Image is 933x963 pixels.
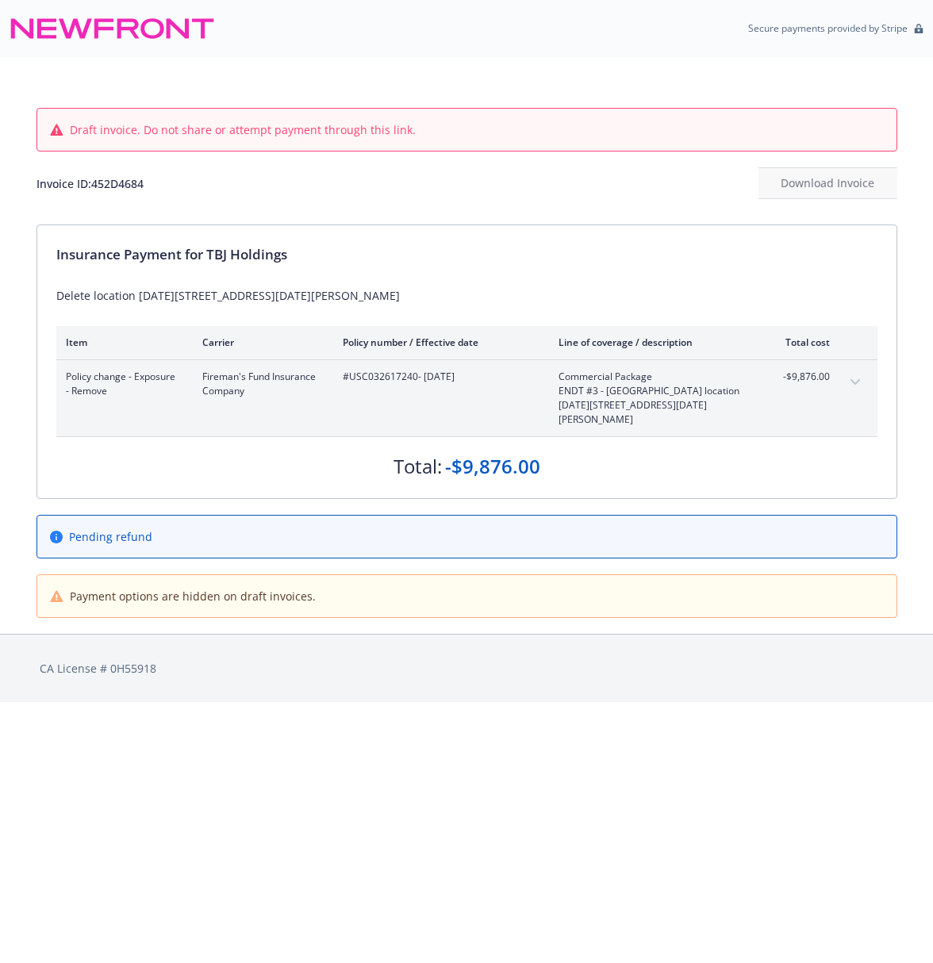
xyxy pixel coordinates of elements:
[202,336,317,349] div: Carrier
[56,360,877,436] div: Policy change - Exposure - RemoveFireman's Fund Insurance Company#USC032617240- [DATE]Commercial ...
[770,370,830,384] span: -$9,876.00
[202,370,317,398] span: Fireman's Fund Insurance Company
[40,660,894,677] div: CA License # 0H55918
[56,287,877,304] div: Delete location [DATE][STREET_ADDRESS][DATE][PERSON_NAME]
[70,121,416,138] span: Draft invoice. Do not share or attempt payment through this link.
[343,370,533,384] span: #USC032617240 - [DATE]
[559,384,745,427] span: ENDT #3 - [GEOGRAPHIC_DATA] location [DATE][STREET_ADDRESS][DATE][PERSON_NAME]
[559,370,745,384] span: Commercial Package
[66,370,177,398] span: Policy change - Exposure - Remove
[56,244,877,265] div: Insurance Payment for TBJ Holdings
[445,453,540,480] div: -$9,876.00
[394,453,442,480] div: Total:
[70,588,316,604] span: Payment options are hidden on draft invoices.
[343,336,533,349] div: Policy number / Effective date
[748,21,908,35] p: Secure payments provided by Stripe
[559,336,745,349] div: Line of coverage / description
[758,168,897,198] div: Download Invoice
[559,370,745,427] span: Commercial PackageENDT #3 - [GEOGRAPHIC_DATA] location [DATE][STREET_ADDRESS][DATE][PERSON_NAME]
[69,528,152,545] span: Pending refund
[36,175,144,192] div: Invoice ID: 452D4684
[843,370,868,395] button: expand content
[758,167,897,199] button: Download Invoice
[66,336,177,349] div: Item
[770,336,830,349] div: Total cost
